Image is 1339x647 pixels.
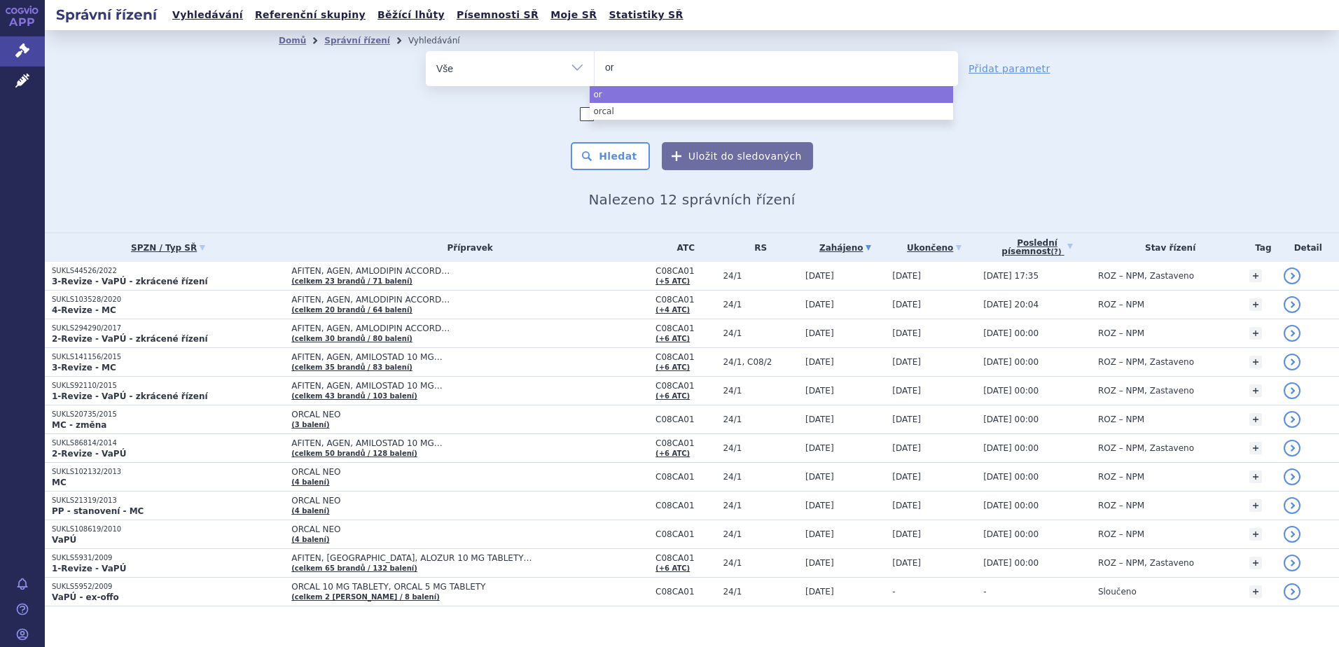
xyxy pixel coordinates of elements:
a: Domů [279,36,306,46]
a: detail [1284,440,1300,457]
strong: 3-Revize - VaPÚ - zkrácené řízení [52,277,208,286]
span: [DATE] [805,328,834,338]
a: (celkem 2 [PERSON_NAME] / 8 balení) [291,593,439,601]
span: [DATE] 00:00 [983,357,1039,367]
a: + [1249,499,1262,512]
a: (+6 ATC) [655,363,690,371]
a: (+5 ATC) [655,277,690,285]
span: Sloučeno [1098,587,1137,597]
span: AFITEN, AGEN, AMILOSTAD 10 MG… [291,381,641,391]
p: SUKLS102132/2013 [52,467,284,477]
p: SUKLS294290/2017 [52,323,284,333]
a: Vyhledávání [168,6,247,25]
li: or [590,86,953,103]
span: AFITEN, [GEOGRAPHIC_DATA], ALOZUR 10 MG TABLETY… [291,553,641,563]
span: [DATE] [805,472,834,482]
li: orcal [590,103,953,120]
span: [DATE] [805,415,834,424]
a: (celkem 23 brandů / 71 balení) [291,277,412,285]
th: ATC [648,233,716,262]
a: (+4 ATC) [655,306,690,314]
span: ROZ – NPM, Zastaveno [1098,271,1194,281]
span: C08CA01 [655,352,716,362]
p: SUKLS103528/2020 [52,295,284,305]
span: [DATE] [805,386,834,396]
p: SUKLS21319/2013 [52,496,284,506]
button: Uložit do sledovaných [662,142,813,170]
span: ROZ – NPM [1098,328,1144,338]
th: Stav řízení [1091,233,1243,262]
span: [DATE] 17:35 [983,271,1039,281]
a: + [1249,270,1262,282]
span: ORCAL NEO [291,496,641,506]
span: [DATE] [892,529,921,539]
strong: 1-Revize - VaPÚ [52,564,126,573]
span: C08CA01 [655,587,716,597]
span: [DATE] [805,357,834,367]
span: 24/1 [723,328,798,338]
span: [DATE] [892,328,921,338]
span: [DATE] [805,271,834,281]
p: SUKLS108619/2010 [52,524,284,534]
a: detail [1284,411,1300,428]
strong: 1-Revize - VaPÚ - zkrácené řízení [52,391,208,401]
a: (4 balení) [291,507,329,515]
span: [DATE] [805,300,834,309]
span: ORCAL NEO [291,410,641,419]
a: + [1249,327,1262,340]
span: Nalezeno 12 správních řízení [588,191,795,208]
span: - [983,587,986,597]
span: 24/1 [723,415,798,424]
span: 24/1 [723,271,798,281]
li: Vyhledávání [408,30,478,51]
a: + [1249,356,1262,368]
a: Správní řízení [324,36,390,46]
span: [DATE] [805,558,834,568]
span: [DATE] [805,443,834,453]
strong: PP - stanovení - MC [52,506,144,516]
a: Poslednípísemnost(?) [983,233,1091,262]
a: (+6 ATC) [655,392,690,400]
a: + [1249,413,1262,426]
span: C08CA01 [655,553,716,563]
span: [DATE] 00:00 [983,386,1039,396]
a: detail [1284,267,1300,284]
span: [DATE] [892,443,921,453]
span: [DATE] [805,501,834,510]
a: + [1249,298,1262,311]
a: (+6 ATC) [655,564,690,572]
span: ROZ – NPM, Zastaveno [1098,558,1194,568]
span: [DATE] 20:04 [983,300,1039,309]
a: + [1249,585,1262,598]
strong: 2-Revize - VaPÚ - zkrácené řízení [52,334,208,344]
a: Přidat parametr [969,62,1050,76]
a: + [1249,528,1262,541]
strong: MC [52,478,67,487]
span: [DATE] 00:00 [983,443,1039,453]
span: 24/1 [723,558,798,568]
a: detail [1284,497,1300,514]
a: (+6 ATC) [655,335,690,342]
span: C08CA01 [655,529,716,539]
span: C08CA01 [655,295,716,305]
span: C08CA01 [655,415,716,424]
span: [DATE] [892,472,921,482]
a: + [1249,557,1262,569]
span: AFITEN, AGEN, AMLODIPIN ACCORD… [291,266,641,276]
span: ROZ – NPM, Zastaveno [1098,357,1194,367]
span: ROZ – NPM, Zastaveno [1098,443,1194,453]
span: [DATE] [892,271,921,281]
span: ROZ – NPM [1098,415,1144,424]
span: C08CA01 [655,266,716,276]
span: 24/1 [723,472,798,482]
a: detail [1284,325,1300,342]
strong: 2-Revize - VaPÚ [52,449,126,459]
span: ROZ – NPM [1098,300,1144,309]
a: Písemnosti SŘ [452,6,543,25]
a: (3 balení) [291,421,329,429]
h2: Správní řízení [45,5,168,25]
span: [DATE] 00:00 [983,529,1039,539]
span: 24/1 [723,386,798,396]
p: SUKLS5952/2009 [52,582,284,592]
a: (celkem 50 brandů / 128 balení) [291,450,417,457]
